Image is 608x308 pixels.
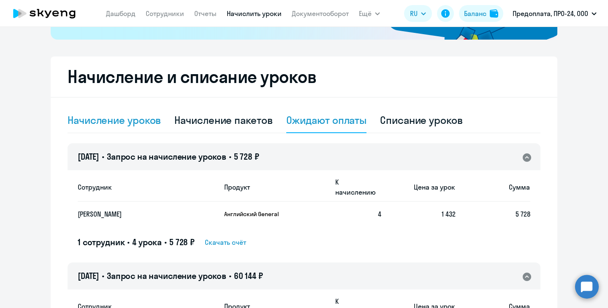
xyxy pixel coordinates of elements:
[107,271,226,281] span: Запрос на начисление уроков
[286,113,367,127] div: Ожидают оплаты
[229,271,231,281] span: •
[380,113,463,127] div: Списание уроков
[68,113,161,127] div: Начисление уроков
[292,9,349,18] a: Документооборот
[174,113,272,127] div: Начисление пакетов
[404,5,432,22] button: RU
[164,237,167,247] span: •
[107,151,226,162] span: Запрос на начисление уроков
[234,151,259,162] span: 5 728 ₽
[78,237,125,247] span: 1 сотрудник
[102,271,104,281] span: •
[234,271,263,281] span: 60 144 ₽
[227,9,282,18] a: Начислить уроки
[516,210,530,218] span: 5 728
[410,8,418,19] span: RU
[102,151,104,162] span: •
[442,210,456,218] span: 1 432
[508,3,601,24] button: Предоплата, ПРО-24, ООО
[381,172,456,202] th: Цена за урок
[78,271,99,281] span: [DATE]
[328,172,381,202] th: К начислению
[359,5,380,22] button: Ещё
[169,237,195,247] span: 5 728 ₽
[456,172,530,202] th: Сумма
[78,172,217,202] th: Сотрудник
[68,67,540,87] h2: Начисление и списание уроков
[205,237,246,247] span: Скачать счёт
[78,151,99,162] span: [DATE]
[359,8,372,19] span: Ещё
[217,172,328,202] th: Продукт
[132,237,162,247] span: 4 урока
[378,210,381,218] span: 4
[78,209,201,219] p: [PERSON_NAME]
[459,5,503,22] button: Балансbalance
[490,9,498,18] img: balance
[229,151,231,162] span: •
[513,8,588,19] p: Предоплата, ПРО-24, ООО
[127,237,130,247] span: •
[464,8,486,19] div: Баланс
[106,9,136,18] a: Дашборд
[194,9,217,18] a: Отчеты
[224,210,288,218] p: Английский General
[146,9,184,18] a: Сотрудники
